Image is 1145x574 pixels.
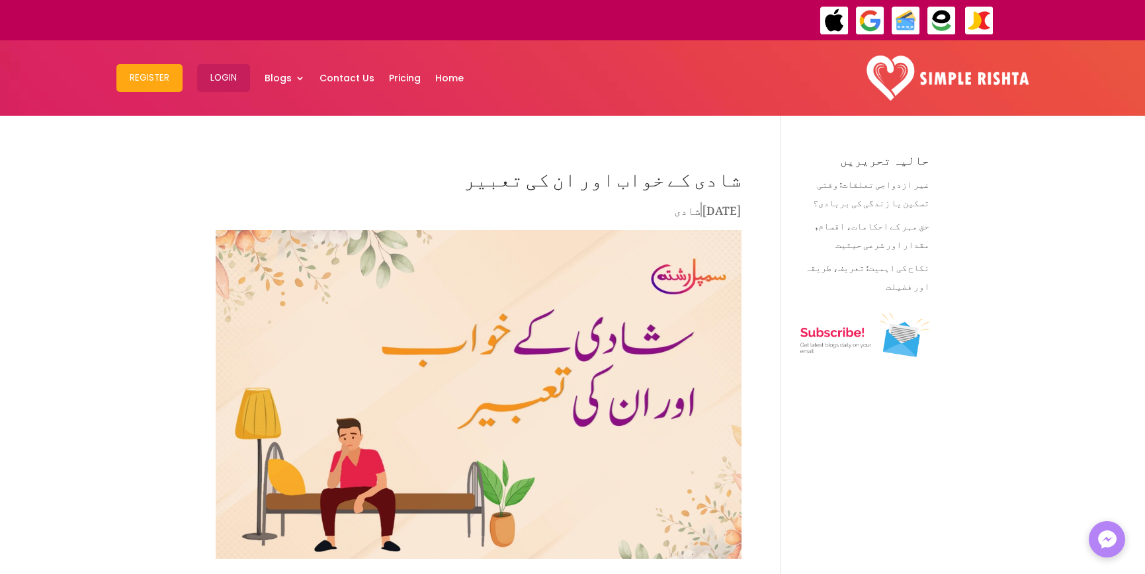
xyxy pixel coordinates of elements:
[820,6,849,36] img: ApplePay-icon
[891,6,921,36] img: Credit Cards
[435,44,464,112] a: Home
[216,200,742,226] p: |
[927,6,956,36] img: EasyPaisa-icon
[800,154,929,173] h4: حالیہ تحریریں
[815,212,929,253] a: حق مہر کے احکامات، اقسام, مقدار اور شرعی حیثیت
[813,170,929,212] a: غیر ازدواجی تعلقات: وقتی تسکین یا زندگی کی بربادی؟
[674,194,700,222] a: شادی
[855,6,885,36] img: GooglePay-icon
[389,44,421,112] a: Pricing
[197,44,250,112] a: Login
[216,154,742,200] h1: شادی کے خواب اور ان کی تعبیر
[116,64,183,92] button: Register
[265,44,305,112] a: Blogs
[702,194,742,222] span: [DATE]
[805,253,929,295] a: نکاح کی اہمیت: تعریف، طریقہ اور فضیلت
[197,64,250,92] button: Login
[964,6,994,36] img: JazzCash-icon
[319,44,374,112] a: Contact Us
[116,44,183,112] a: Register
[1094,526,1121,553] img: Messenger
